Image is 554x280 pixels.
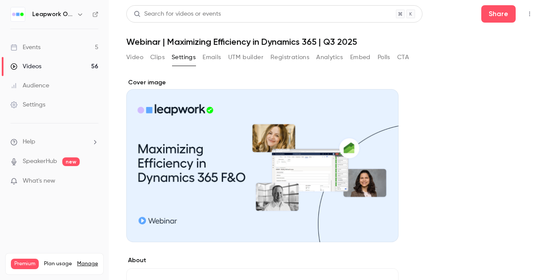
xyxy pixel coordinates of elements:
button: Share [481,5,516,23]
div: Settings [10,100,45,109]
div: Audience [10,81,49,90]
button: Emails [203,50,221,64]
span: Help [23,137,35,147]
button: Polls [378,50,390,64]
span: new [62,157,80,166]
button: Embed [350,50,371,64]
img: Leapwork Online Event [11,7,25,21]
div: Events [10,43,41,52]
div: Videos [10,62,41,71]
span: Plan usage [44,260,72,267]
a: Manage [77,260,98,267]
button: Video [126,50,143,64]
label: About [126,256,399,265]
button: Analytics [316,50,343,64]
label: Cover image [126,78,399,87]
section: Cover image [126,78,399,242]
a: SpeakerHub [23,157,57,166]
span: Premium [11,259,39,269]
div: Search for videos or events [134,10,221,19]
button: UTM builder [228,50,263,64]
li: help-dropdown-opener [10,137,98,147]
iframe: Noticeable Trigger [88,177,98,185]
h1: Webinar | Maximizing Efficiency in Dynamics 365 | Q3 2025 [126,37,537,47]
button: CTA [397,50,409,64]
button: Registrations [270,50,309,64]
button: Top Bar Actions [523,7,537,21]
button: Settings [172,50,196,64]
button: Clips [150,50,165,64]
h6: Leapwork Online Event [32,10,73,19]
span: What's new [23,177,55,186]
